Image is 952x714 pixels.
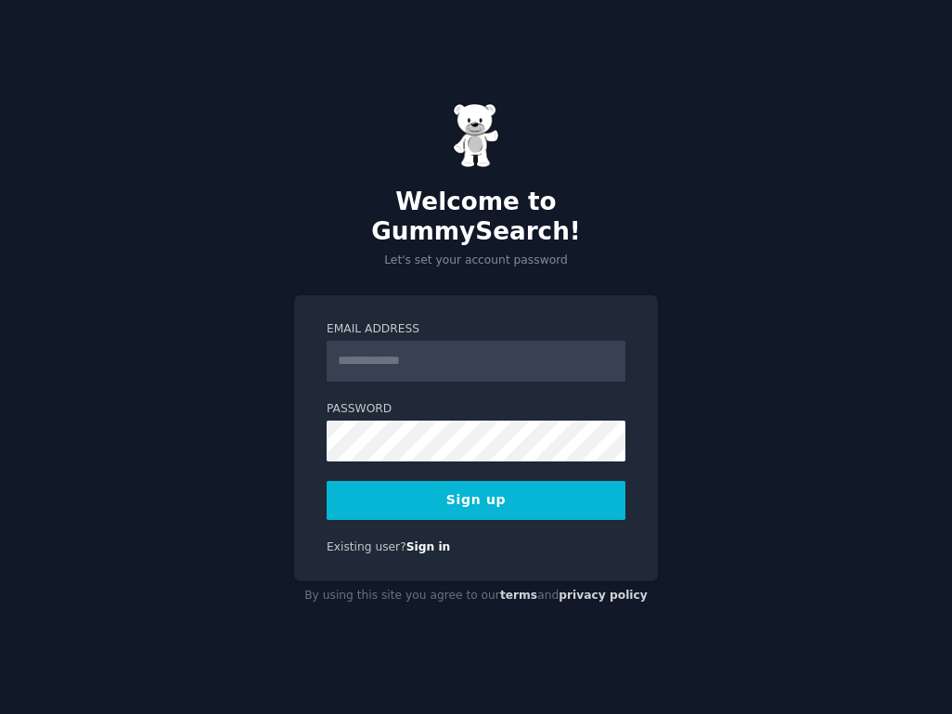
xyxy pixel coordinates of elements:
button: Sign up [327,481,625,520]
a: privacy policy [559,589,648,602]
label: Password [327,401,625,418]
div: By using this site you agree to our and [294,581,658,611]
h2: Welcome to GummySearch! [294,188,658,246]
a: terms [500,589,537,602]
label: Email Address [327,321,625,338]
p: Let's set your account password [294,253,658,269]
a: Sign in [406,540,451,553]
img: Gummy Bear [453,103,499,168]
span: Existing user? [327,540,406,553]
